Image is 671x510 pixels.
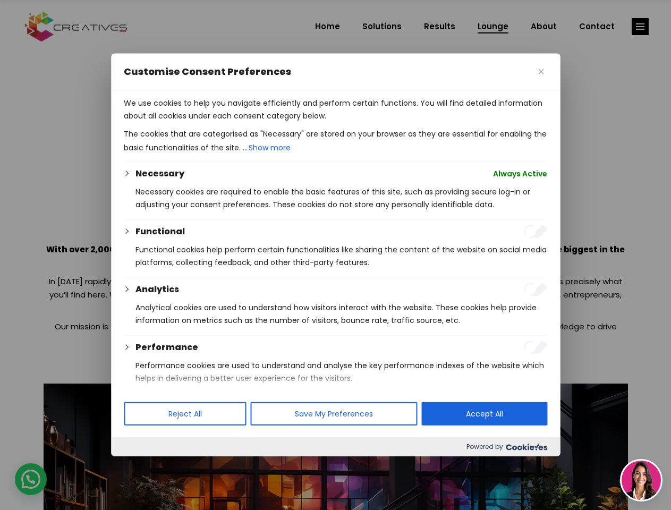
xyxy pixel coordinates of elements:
p: Necessary cookies are required to enable the basic features of this site, such as providing secur... [135,185,547,211]
button: Save My Preferences [250,402,417,426]
input: Enable Performance [524,341,547,354]
button: Analytics [135,283,179,296]
p: Analytical cookies are used to understand how visitors interact with the website. These cookies h... [135,301,547,327]
button: Show more [248,140,292,155]
button: Reject All [124,402,246,426]
button: Close [534,65,547,78]
button: Necessary [135,167,184,180]
button: Performance [135,341,198,354]
input: Enable Functional [524,225,547,238]
span: Customise Consent Preferences [124,65,291,78]
p: Performance cookies are used to understand and analyse the key performance indexes of the website... [135,359,547,385]
button: Accept All [421,402,547,426]
div: Powered by [111,437,560,456]
div: Customise Consent Preferences [111,54,560,456]
span: Always Active [493,167,547,180]
button: Functional [135,225,185,238]
p: We use cookies to help you navigate efficiently and perform certain functions. You will find deta... [124,97,547,122]
img: agent [622,461,661,500]
input: Enable Analytics [524,283,547,296]
p: The cookies that are categorised as "Necessary" are stored on your browser as they are essential ... [124,127,547,155]
img: Close [538,69,543,74]
img: Cookieyes logo [506,444,547,450]
p: Functional cookies help perform certain functionalities like sharing the content of the website o... [135,243,547,269]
